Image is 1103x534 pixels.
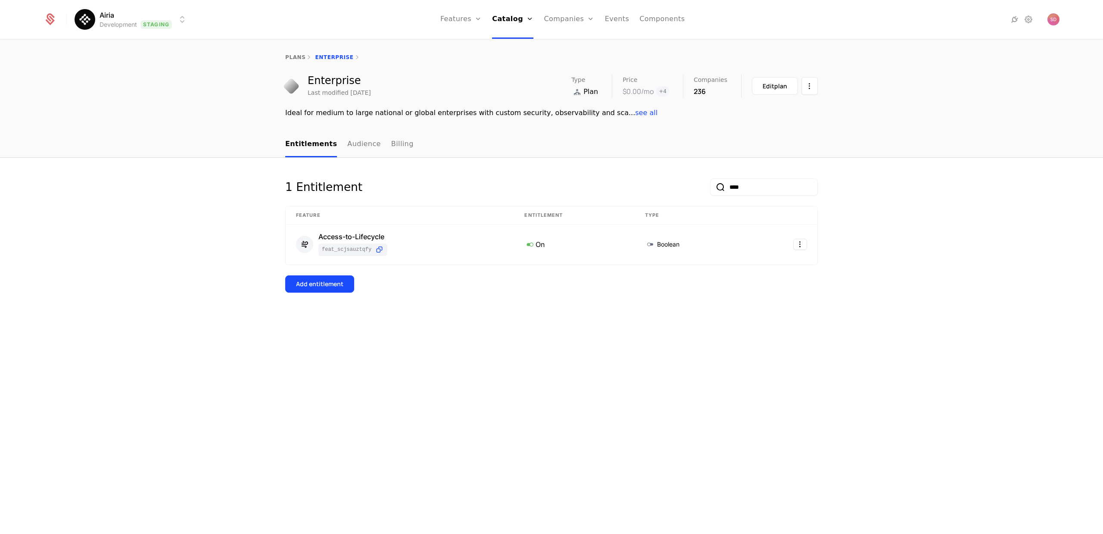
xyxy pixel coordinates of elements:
div: 236 [694,86,727,97]
div: Add entitlement [296,280,343,288]
ul: Choose Sub Page [285,132,414,157]
a: Audience [347,132,381,157]
a: Entitlements [285,132,337,157]
div: On [524,239,624,250]
div: Development [100,20,137,29]
div: Enterprise [308,75,371,86]
span: Companies [694,77,727,83]
a: Settings [1023,14,1034,25]
span: see all [635,109,657,117]
span: Price [623,77,637,83]
span: Type [571,77,585,83]
a: Billing [391,132,414,157]
button: Select environment [77,10,187,29]
span: Plan [583,87,598,97]
div: $0.00 /mo [623,86,654,97]
div: Last modified [DATE] [308,88,371,97]
span: + 4 [656,86,669,97]
button: Editplan [752,77,798,95]
span: Airia [100,10,114,20]
th: Type [635,206,747,225]
span: feat_ScJsauZTQfy [322,246,371,253]
a: Integrations [1010,14,1020,25]
img: Airia [75,9,95,30]
div: Edit plan [763,82,787,91]
div: Ideal for medium to large national or global enterprises with custom security, observability and ... [285,108,818,118]
button: Select action [801,77,818,95]
th: Feature [286,206,514,225]
a: plans [285,54,305,60]
button: Add entitlement [285,275,354,293]
div: 1 Entitlement [285,178,362,196]
img: Svetoslav Dodev [1047,13,1059,25]
nav: Main [285,132,818,157]
button: Select action [793,239,807,250]
div: Access-to-Lifecycle [318,233,387,240]
span: Boolean [657,240,679,249]
span: Staging [140,20,172,29]
button: Open user button [1047,13,1059,25]
th: Entitlement [514,206,635,225]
